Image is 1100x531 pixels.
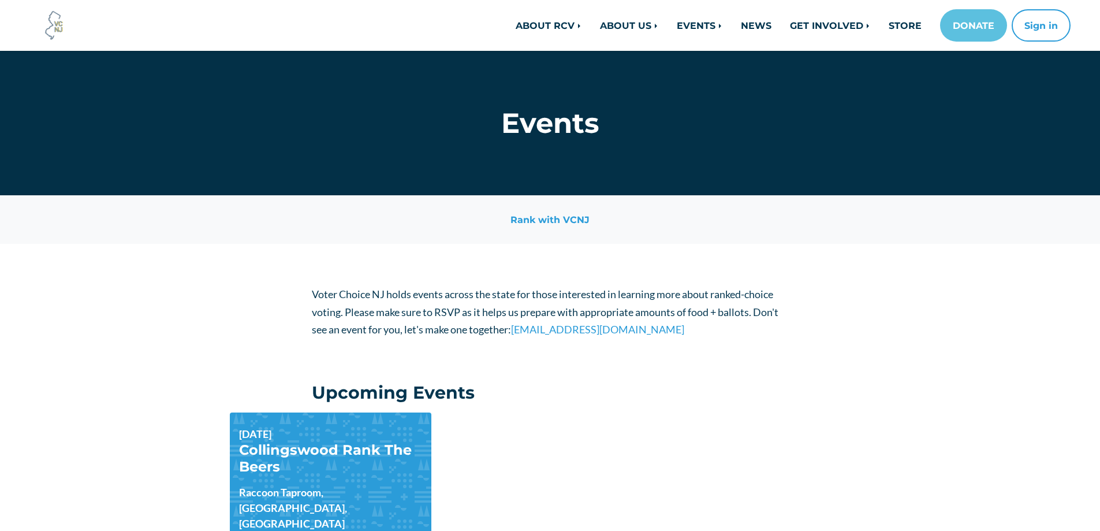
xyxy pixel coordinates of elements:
a: GET INVOLVED [781,14,879,37]
img: Voter Choice NJ [39,10,70,41]
a: Rank with VCNJ [500,209,600,230]
p: Voter Choice NJ holds events across the state for those interested in learning more about ranked-... [312,285,788,339]
a: Collingswood Rank The Beers [239,441,412,475]
a: ABOUT US [591,14,668,37]
h3: Upcoming Events [312,383,475,403]
h1: Events [312,106,788,140]
a: STORE [879,14,931,37]
nav: Main navigation [303,9,1071,42]
b: [DATE] [239,428,271,440]
a: ABOUT RCV [506,14,591,37]
a: NEWS [732,14,781,37]
a: [EMAIL_ADDRESS][DOMAIN_NAME] [511,323,684,336]
button: Sign in or sign up [1012,9,1071,42]
a: DONATE [940,9,1007,42]
a: EVENTS [668,14,732,37]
